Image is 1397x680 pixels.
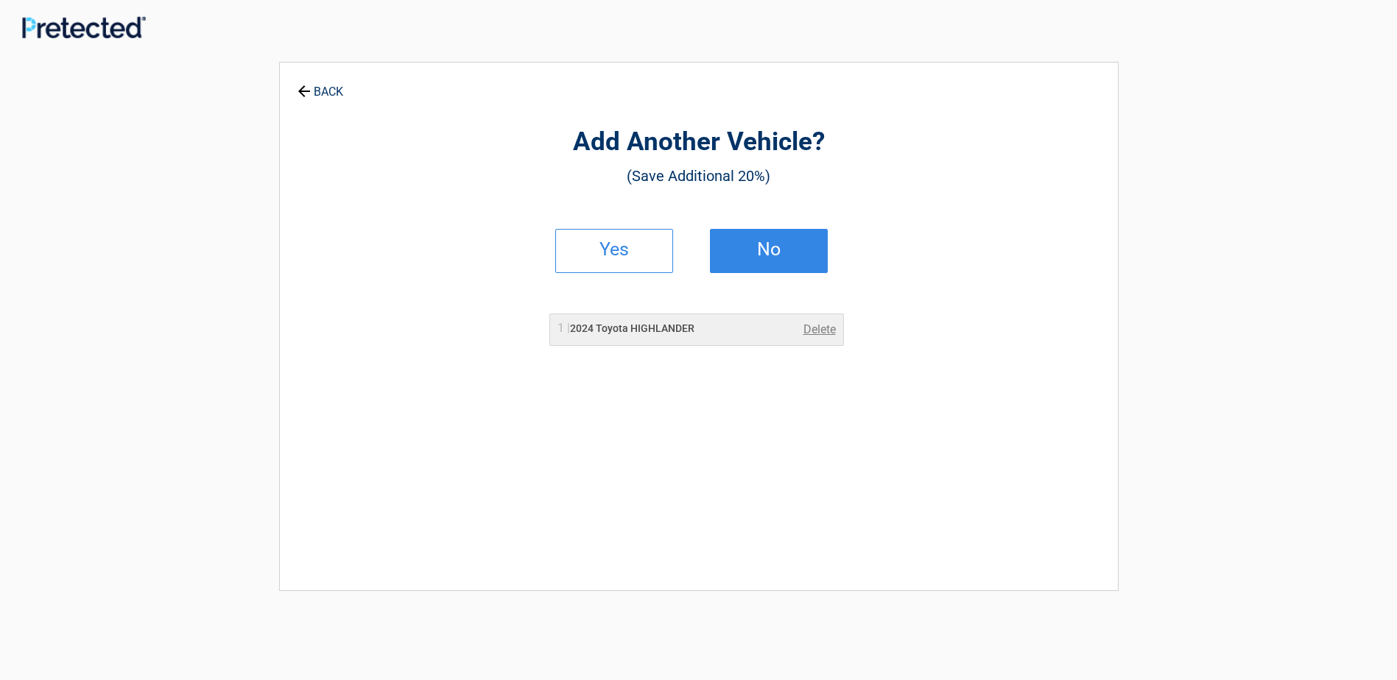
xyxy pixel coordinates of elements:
h2: Add Another Vehicle? [361,125,1037,160]
h3: (Save Additional 20%) [361,163,1037,188]
a: BACK [295,72,346,98]
h2: Yes [571,244,658,255]
a: Delete [803,321,836,339]
img: Main Logo [22,16,146,38]
h2: No [725,244,812,255]
span: 1 | [557,321,570,335]
h2: 2024 Toyota HIGHLANDER [557,321,694,336]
